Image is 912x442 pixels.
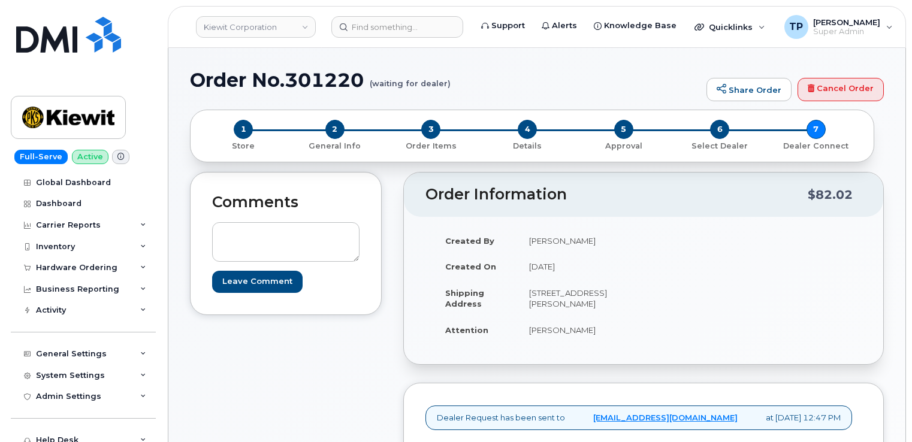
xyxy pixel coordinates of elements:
[445,325,488,335] strong: Attention
[518,228,635,254] td: [PERSON_NAME]
[677,141,763,152] p: Select Dealer
[425,186,808,203] h2: Order Information
[798,78,884,102] a: Cancel Order
[425,405,852,430] div: Dealer Request has been sent to at [DATE] 12:47 PM
[672,139,768,152] a: 6 Select Dealer
[212,194,360,211] h2: Comments
[518,280,635,317] td: [STREET_ADDRESS][PERSON_NAME]
[710,120,729,139] span: 6
[421,120,440,139] span: 3
[808,183,853,206] div: $82.02
[190,69,700,90] h1: Order No.301220
[445,262,496,271] strong: Created On
[383,139,479,152] a: 3 Order Items
[518,120,537,139] span: 4
[614,120,633,139] span: 5
[370,69,451,88] small: (waiting for dealer)
[479,139,576,152] a: 4 Details
[445,288,484,309] strong: Shipping Address
[484,141,571,152] p: Details
[575,139,672,152] a: 5 Approval
[200,139,287,152] a: 1 Store
[518,317,635,343] td: [PERSON_NAME]
[292,141,379,152] p: General Info
[212,271,303,293] input: Leave Comment
[518,253,635,280] td: [DATE]
[287,139,383,152] a: 2 General Info
[205,141,282,152] p: Store
[234,120,253,139] span: 1
[325,120,345,139] span: 2
[388,141,475,152] p: Order Items
[445,236,494,246] strong: Created By
[706,78,792,102] a: Share Order
[593,412,738,423] a: [EMAIL_ADDRESS][DOMAIN_NAME]
[580,141,667,152] p: Approval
